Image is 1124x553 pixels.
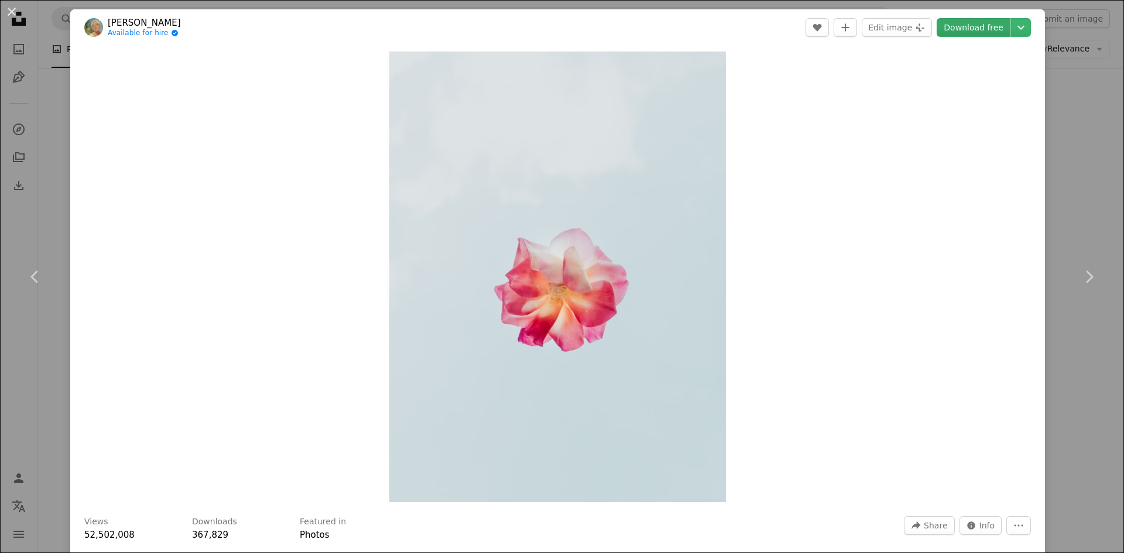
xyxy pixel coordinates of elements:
img: red and white petaled flower close-up photography [389,51,726,502]
a: Next [1054,221,1124,333]
a: [PERSON_NAME] [108,17,181,29]
a: Photos [300,530,330,540]
h3: Views [84,516,108,528]
h3: Downloads [192,516,237,528]
button: Like [806,18,829,37]
button: Share this image [904,516,954,535]
h3: Featured in [300,516,346,528]
span: 367,829 [192,530,228,540]
a: Download free [937,18,1010,37]
button: Zoom in on this image [389,51,726,502]
button: Edit image [862,18,932,37]
button: Stats about this image [959,516,1002,535]
span: 52,502,008 [84,530,135,540]
a: Available for hire [108,29,181,38]
span: Share [924,517,947,534]
button: Choose download size [1011,18,1031,37]
img: Go to Evie S.'s profile [84,18,103,37]
button: More Actions [1006,516,1031,535]
span: Info [979,517,995,534]
button: Add to Collection [834,18,857,37]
